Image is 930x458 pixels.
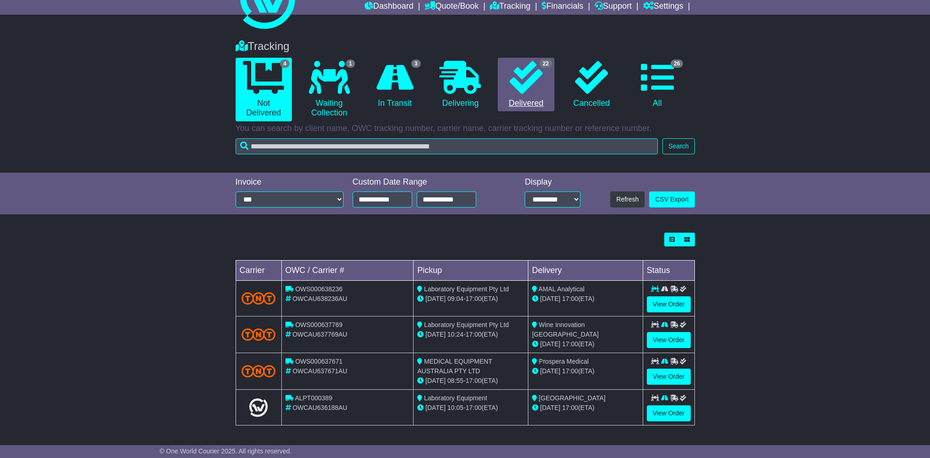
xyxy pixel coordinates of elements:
[562,295,578,302] span: 17:00
[417,294,524,304] div: - (ETA)
[447,331,463,338] span: 10:24
[466,404,482,411] span: 17:00
[539,60,552,68] span: 22
[540,404,560,411] span: [DATE]
[528,261,643,281] td: Delivery
[292,404,347,411] span: OWCAU636188AU
[417,358,492,375] span: MEDICAL EQUIPMENT AUSTRALIA PTY LTD
[532,321,599,338] span: Wine Innovation [GEOGRAPHIC_DATA]
[671,60,683,68] span: 26
[236,177,344,187] div: Invoice
[564,58,620,112] a: Cancelled
[532,403,639,413] div: (ETA)
[242,292,276,305] img: TNT_Domestic.png
[417,403,524,413] div: - (ETA)
[295,394,333,402] span: ALPT000389
[424,321,509,328] span: Laboratory Equipment Pty Ltd
[425,295,446,302] span: [DATE]
[447,295,463,302] span: 09:04
[249,398,268,417] img: Light
[643,261,694,281] td: Status
[447,404,463,411] span: 10:05
[466,331,482,338] span: 17:00
[525,177,581,187] div: Display
[466,295,482,302] span: 17:00
[425,404,446,411] span: [DATE]
[242,365,276,377] img: TNT_Domestic.png
[417,330,524,339] div: - (ETA)
[417,376,524,386] div: - (ETA)
[295,321,343,328] span: OWS000637769
[498,58,554,112] a: 22 Delivered
[236,261,281,281] td: Carrier
[242,328,276,341] img: TNT_Domestic.png
[532,339,639,349] div: (ETA)
[295,285,343,293] span: OWS000638236
[292,331,347,338] span: OWCAU637769AU
[414,261,528,281] td: Pickup
[424,394,487,402] span: Laboratory Equipment
[466,377,482,384] span: 17:00
[649,191,694,207] a: CSV Export
[540,340,560,348] span: [DATE]
[236,58,292,121] a: 4 Not Delivered
[647,369,691,385] a: View Order
[292,367,347,375] span: OWCAU637671AU
[647,405,691,421] a: View Order
[231,40,699,53] div: Tracking
[353,177,500,187] div: Custom Date Range
[540,295,560,302] span: [DATE]
[647,296,691,312] a: View Order
[424,285,509,293] span: Laboratory Equipment Pty Ltd
[160,447,292,455] span: © One World Courier 2025. All rights reserved.
[425,331,446,338] span: [DATE]
[295,358,343,365] span: OWS000637671
[366,58,423,112] a: 3 In Transit
[539,394,606,402] span: [GEOGRAPHIC_DATA]
[538,285,585,293] span: AMAL Analytical
[662,138,694,154] button: Search
[425,377,446,384] span: [DATE]
[301,58,357,121] a: 1 Waiting Collection
[532,294,639,304] div: (ETA)
[346,60,355,68] span: 1
[447,377,463,384] span: 08:55
[562,367,578,375] span: 17:00
[647,332,691,348] a: View Order
[562,404,578,411] span: 17:00
[292,295,347,302] span: OWCAU638236AU
[432,58,489,112] a: Delivering
[539,358,589,365] span: Prospera Medical
[280,60,290,68] span: 4
[236,124,695,134] p: You can search by client name, OWC tracking number, carrier name, carrier tracking number or refe...
[540,367,560,375] span: [DATE]
[562,340,578,348] span: 17:00
[629,58,685,112] a: 26 All
[281,261,414,281] td: OWC / Carrier #
[532,366,639,376] div: (ETA)
[610,191,645,207] button: Refresh
[411,60,421,68] span: 3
